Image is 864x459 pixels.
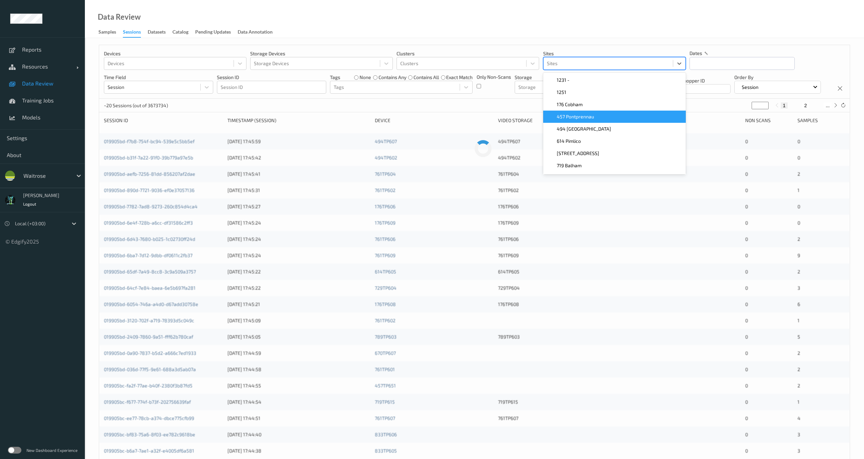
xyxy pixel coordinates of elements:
a: 019905bd-0a90-7837-b5d2-a666c7ed1933 [104,350,196,356]
a: 019905bc-bf83-75a6-8f03-ee782c9618be [104,432,195,437]
a: 719TP615 [375,399,395,405]
span: 0 [745,138,748,144]
div: Datasets [148,28,166,37]
span: 0 [745,301,748,307]
span: 1231 - [557,77,569,83]
span: 0 [745,350,748,356]
div: 176TP609 [498,219,617,226]
a: Data Annotation [238,27,279,37]
div: Device [375,117,494,124]
div: [DATE] 17:45:41 [227,171,370,177]
a: 761TP607 [375,415,395,421]
span: 9 [797,252,800,258]
a: 019905bd-6d43-7680-b025-1c02730ff24d [104,236,195,242]
a: 761TP601 [375,366,395,372]
span: 1 [797,318,799,323]
a: 789TP603 [375,334,397,340]
div: 761TP604 [498,171,617,177]
span: 0 [745,448,748,454]
button: 1 [781,102,788,109]
a: 019905bd-2409-7860-9a51-fff62b780caf [104,334,193,340]
a: 670TP607 [375,350,396,356]
span: 0 [745,236,748,242]
a: 019905bc-f677-774f-b73f-202756639faf [104,399,191,405]
a: Samples [98,27,123,37]
span: 0 [797,138,800,144]
div: [DATE] 17:44:58 [227,366,370,373]
div: 789TP603 [498,333,617,340]
span: 0 [745,334,748,340]
div: Data Annotation [238,28,273,37]
span: 0 [745,366,748,372]
div: 761TP609 [498,252,617,259]
div: [DATE] 17:45:05 [227,333,370,340]
div: Non Scans [745,117,793,124]
p: Order By [734,74,821,81]
span: 3 [797,285,800,291]
div: [DATE] 17:45:24 [227,252,370,259]
div: 761TP602 [498,187,617,194]
a: 176TP606 [375,204,396,209]
span: 0 [745,204,748,209]
span: 0 [745,269,748,274]
span: 0 [745,383,748,388]
a: 614TP605 [375,269,396,274]
span: 0 [745,220,748,226]
div: 494TP602 [498,154,617,161]
div: [DATE] 17:45:24 [227,236,370,243]
a: 494TP602 [375,155,397,160]
span: 3 [797,448,800,454]
a: 176TP609 [375,220,396,226]
div: Samples [98,28,116,37]
span: 2 [797,350,800,356]
div: 176TP608 [498,301,617,308]
div: 614TP605 [498,268,617,275]
span: 614 Pimlico [557,138,581,145]
span: 0 [745,155,748,160]
label: contains all [413,74,439,81]
a: 019905bd-b31f-7a22-91f0-39b779a97e5b [104,155,193,160]
span: 2 [797,383,800,388]
p: Sites [543,50,686,57]
span: 3 [797,432,800,437]
div: Timestamp (Session) [227,117,370,124]
div: 719TP615 [498,399,617,405]
span: 1 [797,187,799,193]
span: 2 [797,269,800,274]
a: 494TP607 [375,138,397,144]
div: 761TP606 [498,236,617,243]
span: 1251 [557,89,566,96]
div: [DATE] 17:45:27 [227,203,370,210]
span: 2 [797,236,800,242]
span: 0 [745,252,748,258]
button: 2 [802,102,809,109]
div: [DATE] 17:45:59 [227,138,370,145]
a: 176TP608 [375,301,396,307]
div: [DATE] 17:44:38 [227,447,370,454]
a: 019905bd-f7b8-754f-bc94-539e5c5bb5ef [104,138,195,144]
span: 0 [745,432,748,437]
div: 761TP607 [498,415,617,422]
div: [DATE] 17:45:22 [227,268,370,275]
div: [DATE] 17:44:40 [227,431,370,438]
a: 761TP606 [375,236,396,242]
a: 019905bd-036d-77f5-9e61-688a3d5ab07a [104,366,196,372]
span: 176 Cobham [557,101,583,108]
span: 0 [745,415,748,421]
div: Samples [797,117,845,124]
div: Catalog [172,28,188,37]
p: Tags [330,74,340,81]
a: 833TP606 [375,432,397,437]
div: 494TP607 [498,138,617,145]
a: 729TP604 [375,285,397,291]
div: 176TP606 [498,203,617,210]
span: 4 [797,415,801,421]
p: dates [690,50,702,57]
a: 761TP602 [375,318,396,323]
div: [DATE] 17:45:21 [227,301,370,308]
div: Data Review [98,14,141,20]
label: none [360,74,371,81]
span: 2 [797,171,800,177]
div: [DATE] 17:45:22 [227,285,370,291]
span: 0 [745,399,748,405]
